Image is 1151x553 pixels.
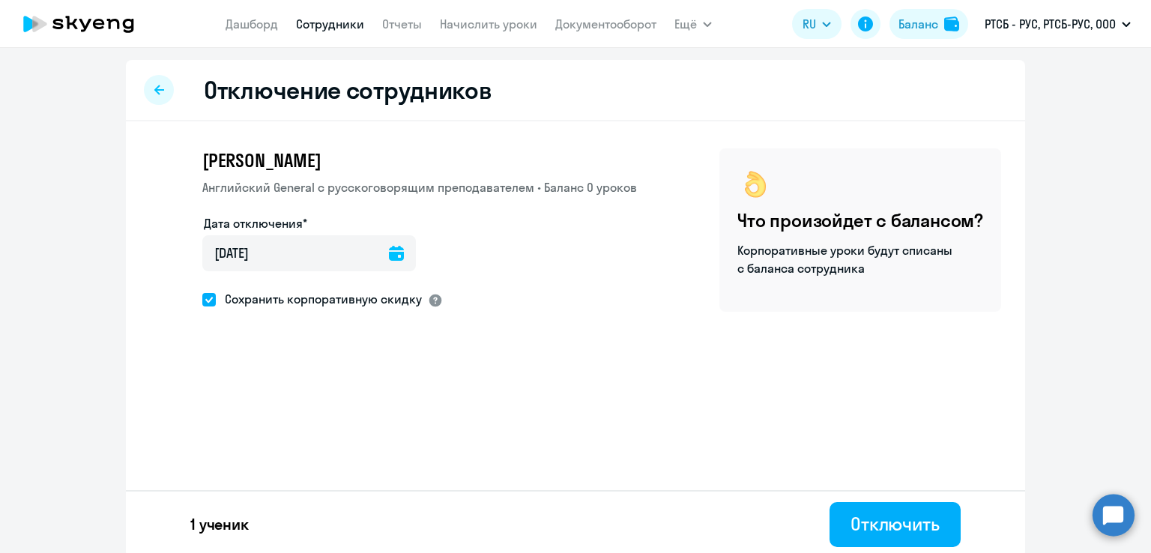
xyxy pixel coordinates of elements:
button: РТСБ - РУС, РТСБ-РУС, ООО [977,6,1138,42]
a: Дашборд [226,16,278,31]
button: RU [792,9,842,39]
span: Ещё [674,15,697,33]
a: Отчеты [382,16,422,31]
button: Ещё [674,9,712,39]
a: Документооборот [555,16,656,31]
p: Английский General с русскоговорящим преподавателем • Баланс 0 уроков [202,178,637,196]
a: Начислить уроки [440,16,537,31]
img: balance [944,16,959,31]
a: Сотрудники [296,16,364,31]
h2: Отключение сотрудников [204,75,492,105]
p: Корпоративные уроки будут списаны с баланса сотрудника [737,241,955,277]
p: РТСБ - РУС, РТСБ-РУС, ООО [985,15,1116,33]
span: RU [803,15,816,33]
h4: Что произойдет с балансом? [737,208,983,232]
p: 1 ученик [190,514,249,535]
div: Баланс [898,15,938,33]
button: Отключить [830,502,961,547]
label: Дата отключения* [204,214,307,232]
button: Балансbalance [889,9,968,39]
span: [PERSON_NAME] [202,148,321,172]
div: Отключить [851,512,940,536]
span: Сохранить корпоративную скидку [216,290,422,308]
img: ok [737,166,773,202]
input: дд.мм.гггг [202,235,416,271]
